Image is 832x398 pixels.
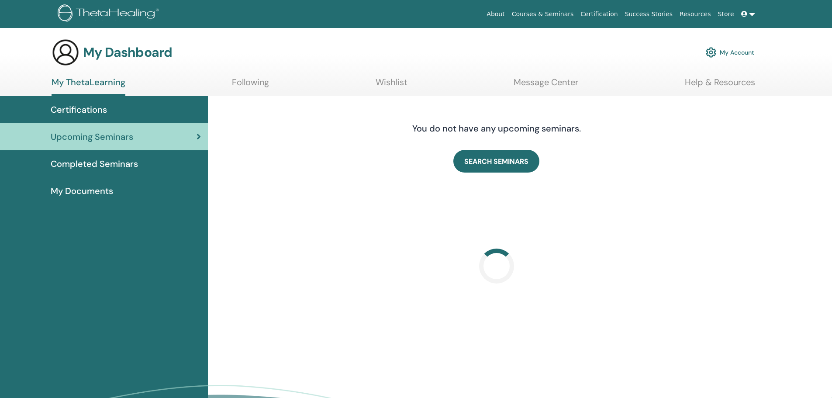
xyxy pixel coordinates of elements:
[715,6,738,22] a: Store
[483,6,508,22] a: About
[706,43,754,62] a: My Account
[508,6,577,22] a: Courses & Seminars
[621,6,676,22] a: Success Stories
[685,77,755,94] a: Help & Resources
[83,45,172,60] h3: My Dashboard
[51,157,138,170] span: Completed Seminars
[706,45,716,60] img: cog.svg
[52,77,125,96] a: My ThetaLearning
[232,77,269,94] a: Following
[51,130,133,143] span: Upcoming Seminars
[52,38,79,66] img: generic-user-icon.jpg
[464,157,528,166] span: SEARCH SEMINARS
[577,6,621,22] a: Certification
[359,123,634,134] h4: You do not have any upcoming seminars.
[51,184,113,197] span: My Documents
[453,150,539,173] a: SEARCH SEMINARS
[676,6,715,22] a: Resources
[51,103,107,116] span: Certifications
[376,77,407,94] a: Wishlist
[58,4,162,24] img: logo.png
[514,77,578,94] a: Message Center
